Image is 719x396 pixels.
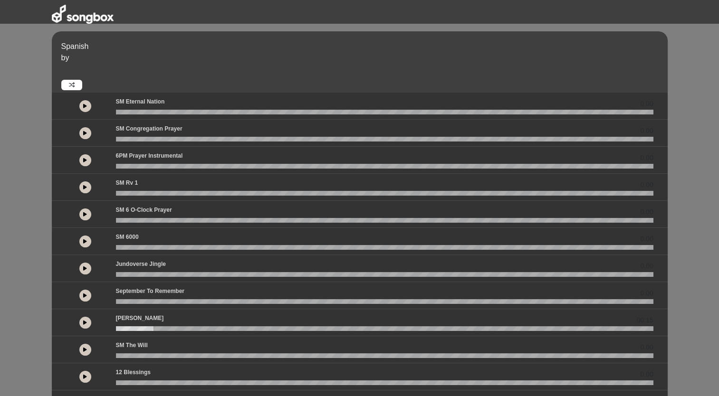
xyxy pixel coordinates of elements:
span: 0.00 [640,369,653,379]
p: Spanish [61,41,665,52]
span: 0.00 [640,126,653,136]
span: 0.00 [640,180,653,190]
p: September to Remember [116,287,185,295]
p: Jundoverse Jingle [116,260,166,268]
span: 0.00 [640,99,653,109]
span: 0.00 [640,234,653,244]
p: SM Congregation Prayer [116,124,182,133]
span: 00:15 [636,315,653,325]
img: songbox-logo-white.png [52,5,114,24]
p: [PERSON_NAME] [116,314,164,322]
p: SM The Will [116,341,148,349]
p: SM Eternal Nation [116,97,165,106]
p: SM 6 o-clock prayer [116,206,172,214]
span: 0.00 [640,261,653,271]
span: 0.00 [640,342,653,352]
p: SM Rv 1 [116,179,138,187]
span: 0.00 [640,153,653,163]
p: 12 Blessings [116,368,151,377]
span: by [61,54,69,62]
span: 0.00 [640,288,653,298]
p: SM 6000 [116,233,139,241]
span: 0.00 [640,207,653,217]
p: 6PM Prayer Instrumental [116,151,183,160]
